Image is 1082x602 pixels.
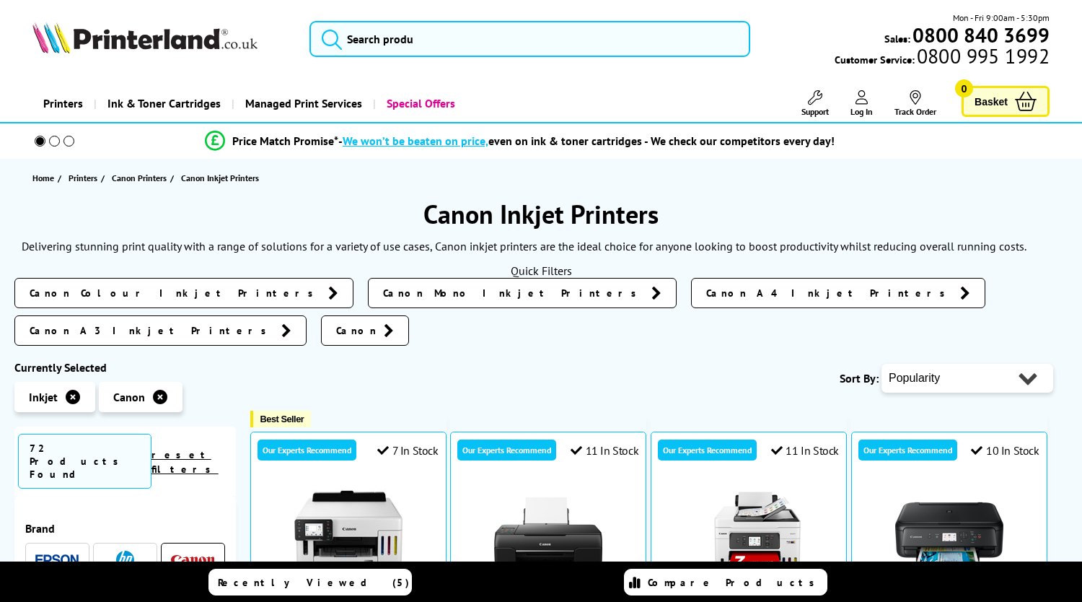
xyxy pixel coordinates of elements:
span: Brand [25,521,225,536]
span: Price Match Promise* [232,134,338,148]
span: Basket [975,92,1008,111]
span: Compare Products [648,576,822,589]
span: Customer Service: [835,49,1050,66]
img: Printerland Logo [32,22,258,53]
div: Our Experts Recommend [258,440,356,461]
span: Log In [850,106,873,117]
span: Best Seller [260,414,304,424]
h1: Canon Inkjet Printers [14,197,1068,231]
img: Epson [35,554,79,565]
a: Log In [850,90,873,117]
div: 10 In Stock [971,443,1039,458]
a: Canon Mono Inkjet Printers [368,278,677,308]
div: Quick Filters [14,263,1068,278]
a: Canon A4 Inkjet Printers [691,278,985,308]
b: 0800 840 3699 [912,22,1050,48]
input: Search produ [309,21,750,57]
span: Canon A4 Inkjet Printers [706,286,953,300]
a: Ink & Toner Cartridges [94,85,232,122]
span: Sort By: [840,371,879,385]
div: - even on ink & toner cartridges - We check our competitors every day! [338,134,835,148]
img: Canon PIXMA TS5150 [895,483,1003,591]
span: Support [801,106,829,117]
a: Printers [69,170,101,186]
span: Canon Inkjet Printers [181,173,259,183]
button: Best Seller [250,411,312,427]
span: Canon [113,390,145,404]
img: Canon PIXMA G650 MegaTank [494,483,602,591]
a: Compare Products [624,569,827,596]
a: Home [32,170,58,186]
img: Canon [171,555,214,564]
span: Printers [69,170,97,186]
a: Canon Printers [112,170,170,186]
span: Canon Printers [112,170,167,186]
span: Canon Colour Inkjet Printers [30,286,321,300]
div: Currently Selected [14,360,236,375]
div: 11 In Stock [771,443,839,458]
p: Delivering stunning print quality with a range of solutions for a variety of use cases, Canon ink... [22,239,1026,253]
a: reset filters [151,448,219,476]
a: Managed Print Services [232,85,373,122]
div: Our Experts Recommend [858,440,957,461]
a: Support [801,90,829,117]
a: Canon Colour Inkjet Printers [14,278,353,308]
span: Sales: [884,32,910,45]
span: Recently Viewed (5) [218,576,410,589]
img: Canon MAXIFY GX5550 MegaTank [294,483,403,591]
div: Our Experts Recommend [457,440,556,461]
span: Mon - Fri 9:00am - 5:30pm [953,11,1050,25]
span: 0800 995 1992 [915,49,1050,63]
div: 11 In Stock [571,443,638,458]
a: Printers [32,85,94,122]
a: Track Order [894,90,936,117]
a: Epson [35,551,79,569]
a: Canon [171,551,214,569]
span: Inkjet [29,390,58,404]
span: Ink & Toner Cartridges [107,85,221,122]
span: Canon Mono Inkjet Printers [383,286,644,300]
span: We won’t be beaten on price, [343,134,488,148]
span: Canon [336,323,377,338]
a: Canon A3 Inkjet Printers [14,315,307,346]
div: 7 In Stock [377,443,439,458]
a: 0800 840 3699 [910,28,1050,42]
span: 72 Products Found [18,434,151,489]
a: Basket 0 [962,86,1050,117]
a: Canon [321,315,409,346]
a: Special Offers [373,85,466,122]
a: Recently Viewed (5) [208,569,412,596]
li: modal_Promise [7,128,1032,154]
a: Printerland Logo [32,22,291,56]
span: Canon A3 Inkjet Printers [30,323,274,338]
span: 0 [955,79,973,97]
div: Our Experts Recommend [658,440,757,461]
img: HP [116,551,134,569]
a: HP [103,551,146,569]
img: Canon MAXIFY GX4050 MegaTank [695,483,803,591]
